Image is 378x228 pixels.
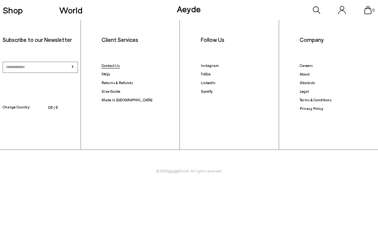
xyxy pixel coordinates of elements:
a: FAQs [102,72,110,76]
li: Company [300,36,375,43]
a: Contact Us [102,63,120,68]
a: 0 [364,6,372,14]
a: Aeyde [177,3,201,14]
a: TikTok [201,72,211,76]
li: Follow Us [201,36,276,43]
a: Legal [300,89,309,93]
span: › [71,62,74,71]
a: World [59,6,82,15]
span: 0 [372,8,375,12]
a: Made in [GEOGRAPHIC_DATA] [102,98,152,102]
a: Size Guide [102,89,120,93]
a: Spotify [201,89,213,93]
span: Change Country [3,103,30,112]
li: DE | € [48,104,58,112]
li: Client Services [102,36,177,43]
a: Aeyde [168,169,178,173]
a: LinkedIn [201,80,215,85]
a: Returns & Refunds [102,80,133,85]
a: Careers [300,63,313,68]
a: Stockists [300,80,315,85]
a: About [300,72,309,76]
a: Privacy Policy [300,106,323,111]
a: Terms & Conditions [300,98,332,102]
a: Instagram [201,63,219,68]
a: Shop [3,6,23,15]
p: Subscribe to our Newsletter [3,36,78,43]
